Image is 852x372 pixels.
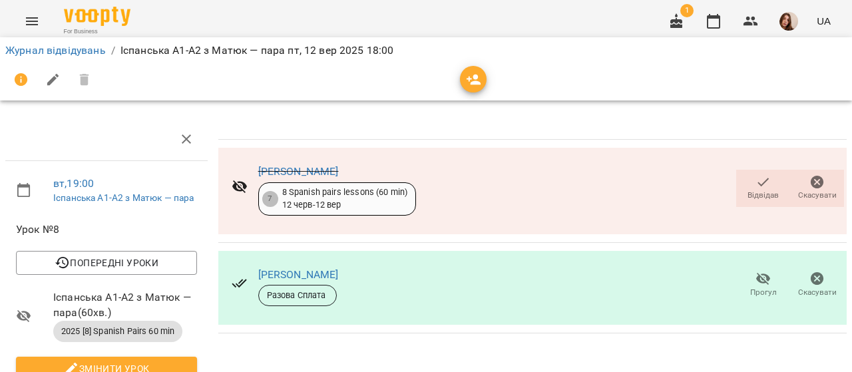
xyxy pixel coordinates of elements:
a: Журнал відвідувань [5,44,106,57]
span: Попередні уроки [27,255,186,271]
button: Прогул [736,266,790,303]
span: Урок №8 [16,222,197,238]
nav: breadcrumb [5,43,847,59]
button: Menu [16,5,48,37]
span: Іспанська А1-А2 з Матюк — пара ( 60 хв. ) [53,289,197,321]
button: Скасувати [790,170,844,207]
img: 6cd80b088ed49068c990d7a30548842a.jpg [779,12,798,31]
span: Відвідав [747,190,779,201]
div: 8 Spanish pairs lessons (60 min) 12 черв - 12 вер [282,186,408,211]
button: UA [811,9,836,33]
button: Попередні уроки [16,251,197,275]
a: Іспанська А1-А2 з Матюк — пара [53,192,194,203]
span: 2025 [8] Spanish Pairs 60 min [53,325,182,337]
a: вт , 19:00 [53,177,94,190]
li: / [111,43,115,59]
div: 7 [262,191,278,207]
span: Скасувати [798,190,837,201]
button: Відвідав [736,170,790,207]
button: Скасувати [790,266,844,303]
span: UA [817,14,831,28]
a: [PERSON_NAME] [258,268,339,281]
img: Voopty Logo [64,7,130,26]
span: Скасувати [798,287,837,298]
span: 1 [680,4,694,17]
span: Разова Сплата [259,289,336,301]
a: [PERSON_NAME] [258,165,339,178]
span: Прогул [750,287,777,298]
span: For Business [64,27,130,36]
p: Іспанська А1-А2 з Матюк — пара пт, 12 вер 2025 18:00 [120,43,394,59]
